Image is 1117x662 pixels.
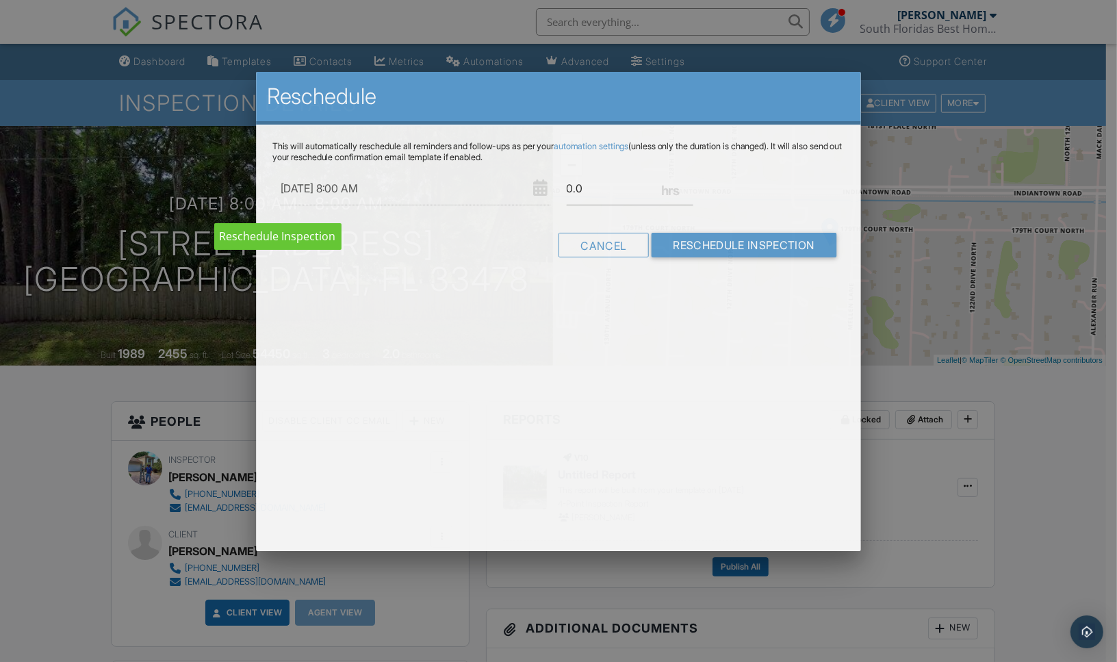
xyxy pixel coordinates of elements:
h2: Reschedule [267,83,850,110]
a: automation settings [554,141,628,151]
p: This will automatically reschedule all reminders and follow-ups as per your (unless only the dura... [272,141,845,163]
div: Open Intercom Messenger [1070,615,1103,648]
div: Cancel [558,233,649,257]
input: Reschedule Inspection [652,233,836,257]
